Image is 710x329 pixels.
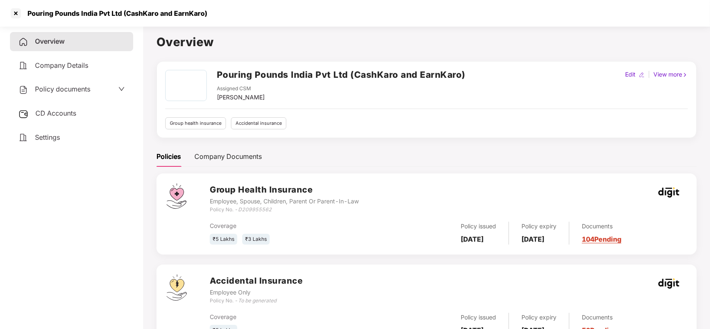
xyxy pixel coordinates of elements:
img: svg+xml;base64,PHN2ZyB4bWxucz0iaHR0cDovL3d3dy53My5vcmcvMjAwMC9zdmciIHdpZHRoPSIyNCIgaGVpZ2h0PSIyNC... [18,37,28,47]
span: CD Accounts [35,109,76,117]
div: ₹3 Lakhs [242,234,270,245]
h2: Pouring Pounds India Pvt Ltd (CashKaro and EarnKaro) [217,68,465,82]
div: Employee Only [210,288,303,297]
div: ₹5 Lakhs [210,234,237,245]
div: Employee, Spouse, Children, Parent Or Parent-In-Law [210,197,359,206]
div: | [646,70,652,79]
div: Pouring Pounds India Pvt Ltd (CashKaro and EarnKaro) [22,9,207,17]
img: godigit.png [658,187,679,198]
img: svg+xml;base64,PHN2ZyB4bWxucz0iaHR0cDovL3d3dy53My5vcmcvMjAwMC9zdmciIHdpZHRoPSIyNCIgaGVpZ2h0PSIyNC... [18,61,28,71]
i: D209955562 [238,206,272,213]
span: Settings [35,133,60,141]
img: svg+xml;base64,PHN2ZyB4bWxucz0iaHR0cDovL3d3dy53My5vcmcvMjAwMC9zdmciIHdpZHRoPSI0OS4zMjEiIGhlaWdodD... [166,275,187,301]
span: Policy documents [35,85,90,93]
b: [DATE] [521,235,544,243]
div: [PERSON_NAME] [217,93,265,102]
img: svg+xml;base64,PHN2ZyB3aWR0aD0iMjUiIGhlaWdodD0iMjQiIHZpZXdCb3g9IjAgMCAyNSAyNCIgZmlsbD0ibm9uZSIgeG... [18,109,29,119]
div: Documents [582,313,617,322]
div: Assigned CSM [217,85,265,93]
img: godigit.png [658,278,679,289]
div: Accidental insurance [231,117,286,129]
div: Policy issued [461,313,496,322]
h1: Overview [156,33,697,51]
div: Policy expiry [521,222,556,231]
span: Company Details [35,61,88,69]
img: svg+xml;base64,PHN2ZyB4bWxucz0iaHR0cDovL3d3dy53My5vcmcvMjAwMC9zdmciIHdpZHRoPSI0Ny43MTQiIGhlaWdodD... [166,183,186,209]
img: svg+xml;base64,PHN2ZyB4bWxucz0iaHR0cDovL3d3dy53My5vcmcvMjAwMC9zdmciIHdpZHRoPSIyNCIgaGVpZ2h0PSIyNC... [18,133,28,143]
b: [DATE] [461,235,484,243]
span: down [118,86,125,92]
div: Company Documents [194,151,262,162]
div: Policy expiry [521,313,556,322]
div: Coverage [210,221,369,230]
div: Policy issued [461,222,496,231]
img: editIcon [639,72,645,78]
i: To be generated [238,297,276,304]
img: svg+xml;base64,PHN2ZyB4bWxucz0iaHR0cDovL3d3dy53My5vcmcvMjAwMC9zdmciIHdpZHRoPSIyNCIgaGVpZ2h0PSIyNC... [18,85,28,95]
img: rightIcon [682,72,688,78]
div: Coverage [210,312,369,322]
h3: Accidental Insurance [210,275,303,287]
div: Policy No. - [210,206,359,214]
div: Group health insurance [165,117,226,129]
div: Policy No. - [210,297,303,305]
div: Edit [623,70,637,79]
div: View more [652,70,690,79]
div: Policies [156,151,181,162]
div: Documents [582,222,621,231]
a: 104 Pending [582,235,621,243]
span: Overview [35,37,65,45]
h3: Group Health Insurance [210,183,359,196]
